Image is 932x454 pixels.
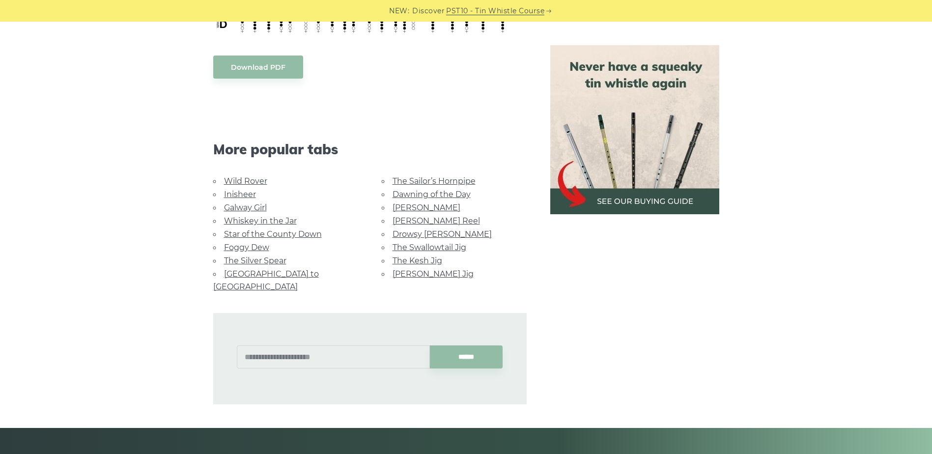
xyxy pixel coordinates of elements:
[412,5,445,17] span: Discover
[389,5,409,17] span: NEW:
[393,190,471,199] a: Dawning of the Day
[224,176,267,186] a: Wild Rover
[224,256,286,265] a: The Silver Spear
[213,269,319,291] a: [GEOGRAPHIC_DATA] to [GEOGRAPHIC_DATA]
[446,5,544,17] a: PST10 - Tin Whistle Course
[224,243,269,252] a: Foggy Dew
[213,141,527,158] span: More popular tabs
[393,176,476,186] a: The Sailor’s Hornpipe
[550,45,719,214] img: tin whistle buying guide
[393,203,460,212] a: [PERSON_NAME]
[224,203,267,212] a: Galway Girl
[393,229,492,239] a: Drowsy [PERSON_NAME]
[393,269,474,279] a: [PERSON_NAME] Jig
[213,56,303,79] a: Download PDF
[224,216,297,226] a: Whiskey in the Jar
[224,229,322,239] a: Star of the County Down
[393,243,466,252] a: The Swallowtail Jig
[224,190,256,199] a: Inisheer
[393,216,480,226] a: [PERSON_NAME] Reel
[393,256,442,265] a: The Kesh Jig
